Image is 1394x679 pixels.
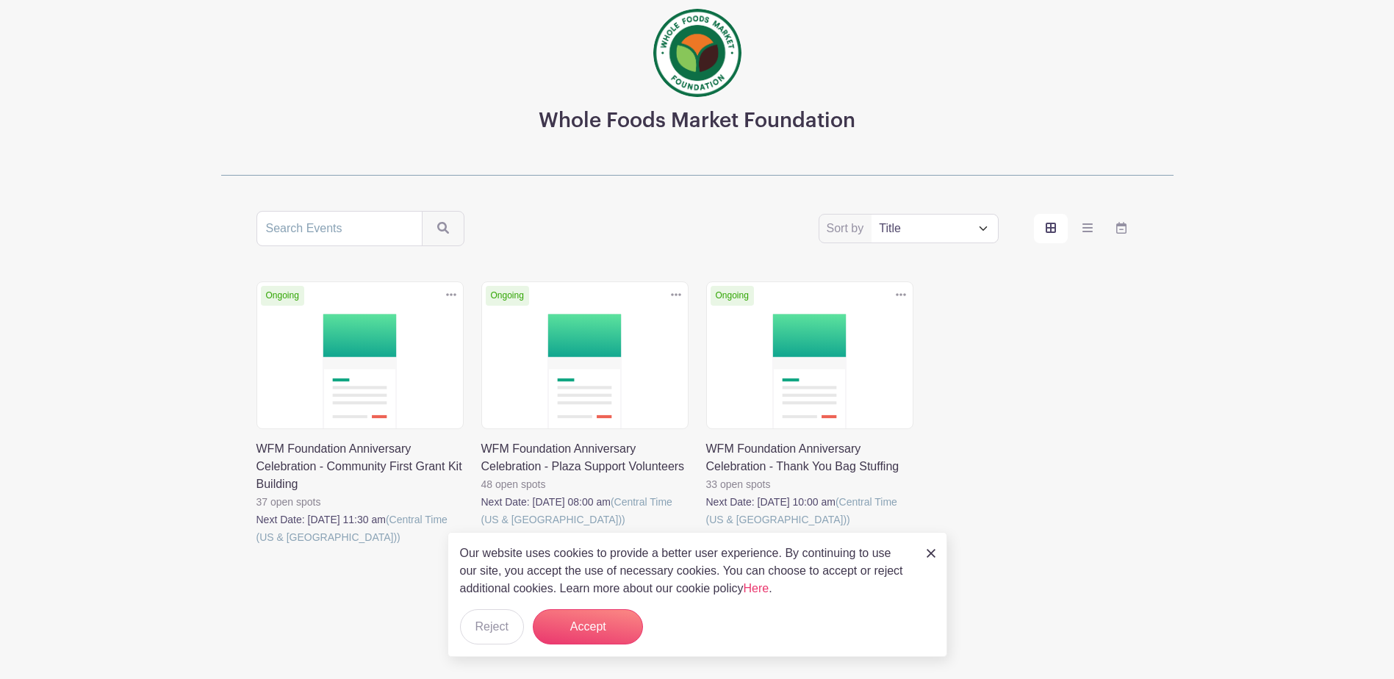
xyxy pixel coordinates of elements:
img: wfmf_primary_badge_4c.png [653,9,741,97]
img: close_button-5f87c8562297e5c2d7936805f587ecaba9071eb48480494691a3f1689db116b3.svg [927,549,935,558]
label: Sort by [827,220,869,237]
button: Reject [460,609,524,644]
p: Our website uses cookies to provide a better user experience. By continuing to use our site, you ... [460,545,911,597]
h3: Whole Foods Market Foundation [539,109,855,134]
button: Accept [533,609,643,644]
div: order and view [1034,214,1138,243]
a: Here [744,582,769,594]
input: Search Events [256,211,423,246]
